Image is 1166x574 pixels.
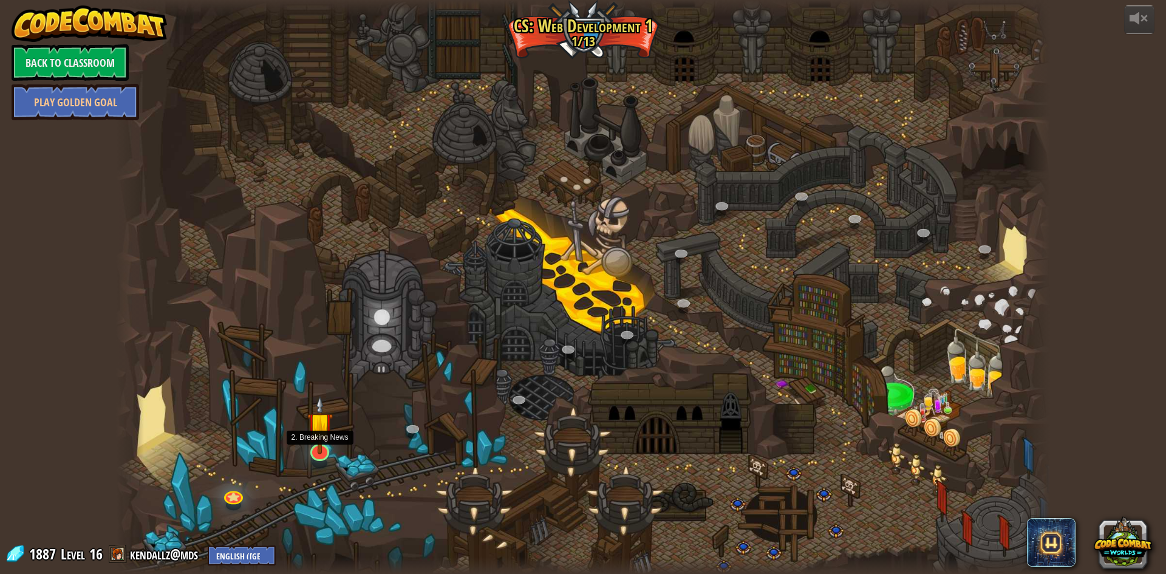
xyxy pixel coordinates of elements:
a: Back to Classroom [12,44,129,81]
img: CodeCombat - Learn how to code by playing a game [12,5,167,42]
a: kendallz@mds [130,544,202,564]
button: Adjust volume [1124,5,1154,34]
span: 1887 [29,544,60,564]
a: Play Golden Goal [12,84,139,120]
img: level-banner-started.png [307,395,333,454]
span: 16 [89,544,103,564]
span: Level [61,544,85,564]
